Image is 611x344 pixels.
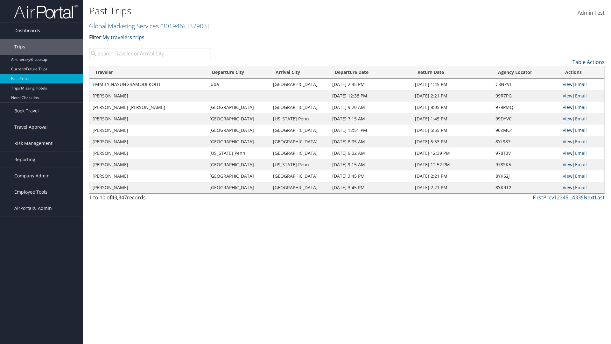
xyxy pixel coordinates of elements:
td: [PERSON_NAME] [89,136,206,147]
td: | [559,170,604,182]
a: Email [575,81,587,87]
p: Filter: [89,33,433,42]
td: [GEOGRAPHIC_DATA] [270,147,329,159]
td: | [559,125,604,136]
td: [PERSON_NAME] [89,125,206,136]
td: [US_STATE] Penn [270,113,329,125]
div: 1 to 10 of records [89,194,211,204]
span: ( 301946 ) [160,22,185,30]
th: Arrival City: activate to sort column ascending [270,66,329,79]
a: 3 [560,194,563,201]
td: [DATE] 7:15 AM [329,113,411,125]
td: [PERSON_NAME] [89,113,206,125]
td: | [559,147,604,159]
td: 99DYVC [492,113,559,125]
a: Email [575,184,587,190]
a: View [563,139,572,145]
span: AirPortal® Admin [14,200,52,216]
td: | [559,90,604,102]
td: 99R7PG [492,90,559,102]
a: Last [595,194,605,201]
td: [DATE] 2:21 PM [412,182,493,193]
a: Email [575,104,587,110]
th: Actions [559,66,604,79]
td: [DATE] 8:05 AM [329,136,411,147]
a: 4 [563,194,565,201]
a: Global Marketing Services [89,22,209,30]
a: First [533,194,543,201]
a: Email [575,93,587,99]
th: Departure Date: activate to sort column ascending [329,66,411,79]
h1: Past Trips [89,4,433,18]
td: [PERSON_NAME] [89,170,206,182]
td: [PERSON_NAME] [89,182,206,193]
td: [PERSON_NAME] [89,147,206,159]
a: View [563,184,572,190]
td: [US_STATE] Penn [206,147,270,159]
a: View [563,116,572,122]
td: | [559,113,604,125]
td: [DATE] 2:45 PM [329,79,411,90]
a: 5 [565,194,568,201]
td: | [559,159,604,170]
a: Email [575,116,587,122]
input: Search Traveler or Arrival City [89,48,211,59]
span: Risk Management [14,135,53,151]
td: [GEOGRAPHIC_DATA] [206,102,270,113]
td: [GEOGRAPHIC_DATA] [206,113,270,125]
a: My travelers trips [102,34,144,41]
td: | [559,102,604,113]
span: Admin Test [578,9,605,16]
span: … [568,194,572,201]
td: [GEOGRAPHIC_DATA] [270,79,329,90]
a: Admin Test [578,3,605,23]
span: Trips [14,39,25,55]
span: Company Admin [14,168,50,184]
a: View [563,150,572,156]
th: Return Date: activate to sort column ascending [412,66,493,79]
td: [GEOGRAPHIC_DATA] [206,125,270,136]
td: [DATE] 5:53 PM [412,136,493,147]
td: [DATE] 2:21 PM [412,90,493,102]
td: [DATE] 12:51 PM [329,125,411,136]
td: [GEOGRAPHIC_DATA] [206,159,270,170]
td: [GEOGRAPHIC_DATA] [206,170,270,182]
td: 978PMQ [492,102,559,113]
td: [DATE] 3:45 PM [329,170,411,182]
td: [GEOGRAPHIC_DATA] [206,182,270,193]
span: Dashboards [14,23,40,39]
td: | [559,79,604,90]
td: [DATE] 3:45 PM [329,182,411,193]
td: [DATE] 12:52 PM [412,159,493,170]
td: [PERSON_NAME] [89,159,206,170]
a: Email [575,161,587,168]
td: [DATE] 5:55 PM [412,125,493,136]
td: [DATE] 2:21 PM [412,170,493,182]
a: 2 [557,194,560,201]
td: Juba [206,79,270,90]
span: 43,347 [111,194,127,201]
td: 8YK52J [492,170,559,182]
a: View [563,173,572,179]
td: [GEOGRAPHIC_DATA] [270,125,329,136]
td: [GEOGRAPHIC_DATA] [206,136,270,147]
td: [DATE] 1:45 PM [412,113,493,125]
td: | [559,136,604,147]
a: Email [575,173,587,179]
a: View [563,161,572,168]
span: Book Travel [14,103,39,119]
td: [DATE] 8:05 PM [412,102,493,113]
th: Departure City: activate to sort column ascending [206,66,270,79]
td: [DATE] 12:38 PM [329,90,411,102]
td: 978T3V [492,147,559,159]
a: View [563,104,572,110]
span: Reporting [14,152,35,168]
td: 8YL987 [492,136,559,147]
td: [GEOGRAPHIC_DATA] [270,170,329,182]
a: 4335 [572,194,584,201]
td: [DATE] 12:39 PM [412,147,493,159]
a: View [563,93,572,99]
span: Travel Approval [14,119,48,135]
span: , [ 37903 ] [185,22,209,30]
a: View [563,81,572,87]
